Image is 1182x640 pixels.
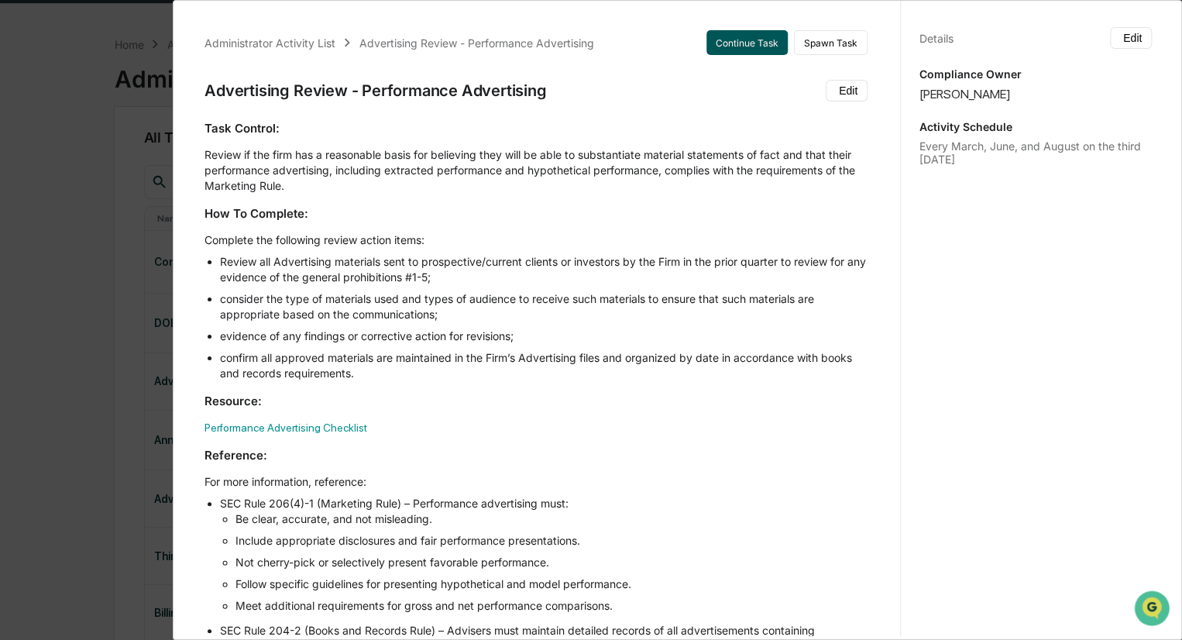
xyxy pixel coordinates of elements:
a: Powered byPylon [109,262,187,274]
div: 🖐️ [15,197,28,209]
div: Administrator Activity List [204,36,335,50]
button: Edit [1110,27,1152,49]
li: Meet additional requirements for gross and net performance comparisons. [235,598,868,614]
span: Data Lookup [31,225,98,240]
div: [PERSON_NAME] [919,87,1152,102]
div: Start new chat [53,119,254,134]
p: Activity Schedule [919,120,1152,133]
div: 🔎 [15,226,28,239]
li: SEC Rule 206(4)-1 (Marketing Rule) – Performance advertising must: [220,496,868,614]
p: Compliance Owner [919,67,1152,81]
div: 🗄️ [112,197,125,209]
strong: Reference: [204,448,267,463]
span: Preclearance [31,195,100,211]
a: 🗄️Attestations [106,189,198,217]
strong: Task Control: [204,121,280,136]
li: Follow specific guidelines for presenting hypothetical and model performance. [235,576,868,592]
p: Review if the firm has a reasonable basis for believing they will be able to substantiate materia... [204,147,868,194]
a: 🔎Data Lookup [9,218,104,246]
div: We're available if you need us! [53,134,196,146]
div: Details [919,32,954,45]
li: Be clear, accurate, and not misleading. [235,511,868,527]
p: How can we help? [15,33,282,57]
button: Spawn Task [794,30,868,55]
a: 🖐️Preclearance [9,189,106,217]
li: consider the type of materials used and types of audience to receive such materials to ensure tha... [220,291,868,322]
li: evidence of any findings or corrective action for revisions; [220,329,868,344]
p: For more information, reference: [204,474,868,490]
iframe: Open customer support [1132,589,1174,631]
strong: Resource: [204,394,262,408]
span: Pylon [154,263,187,274]
li: Not cherry-pick or selectively present favorable performance. [235,555,868,570]
strong: How To Complete: [204,206,308,221]
li: Include appropriate disclosures and fair performance presentations. [235,533,868,549]
button: Continue Task [706,30,788,55]
button: Edit [826,80,868,102]
p: Complete the following review action items: [204,232,868,248]
div: Advertising Review - Performance Advertising [359,36,593,50]
span: Attestations [128,195,192,211]
div: Advertising Review - Performance Advertising [204,81,546,100]
a: Performance Advertising Checklist [204,422,367,434]
div: Every March, June, and August on the third [DATE] [919,139,1152,166]
button: Start new chat [263,123,282,142]
li: confirm all approved materials are maintained in the Firm’s Advertising files and organized by da... [220,350,868,381]
li: Review all Advertising materials sent to prospective/current clients or investors by the Firm in ... [220,254,868,285]
img: 1746055101610-c473b297-6a78-478c-a979-82029cc54cd1 [15,119,43,146]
